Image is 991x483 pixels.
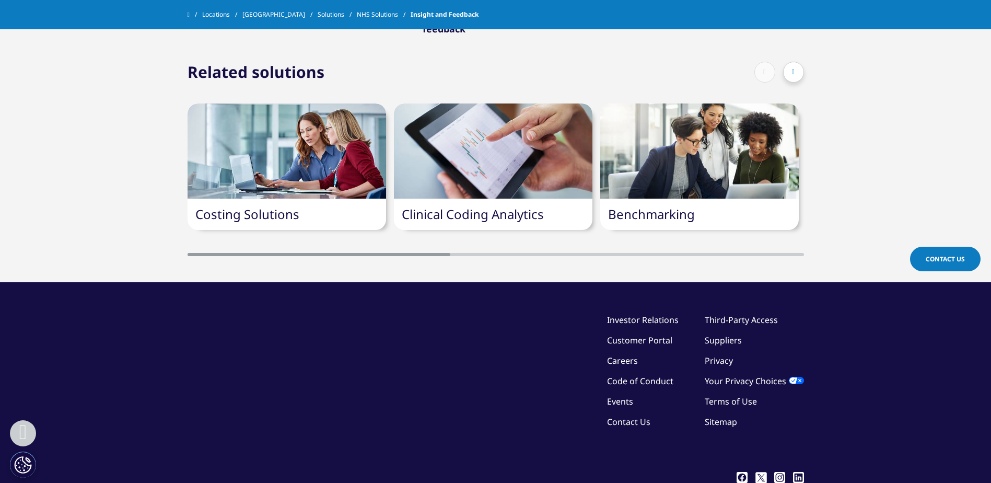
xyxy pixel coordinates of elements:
[188,61,324,83] h2: Related solutions
[607,416,650,428] a: Contact Us
[607,396,633,407] a: Events
[607,355,638,366] a: Careers
[926,255,965,263] span: Contact Us
[195,205,299,223] a: Costing Solutions
[608,205,695,223] a: Benchmarking
[242,5,318,24] a: [GEOGRAPHIC_DATA]
[607,335,672,346] a: Customer Portal
[910,247,981,271] a: Contact Us
[607,314,679,326] a: Investor Relations
[607,375,673,387] a: Code of Conduct
[402,205,544,223] a: Clinical Coding Analytics
[705,396,757,407] a: Terms of Use
[411,5,479,24] span: Insight and Feedback
[705,314,778,326] a: Third-Party Access
[705,375,804,387] a: Your Privacy Choices
[705,355,733,366] a: Privacy
[202,5,242,24] a: Locations
[357,5,411,24] a: NHS Solutions
[705,335,742,346] a: Suppliers
[705,416,737,428] a: Sitemap
[10,452,36,478] button: Cookie Settings
[318,5,357,24] a: Solutions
